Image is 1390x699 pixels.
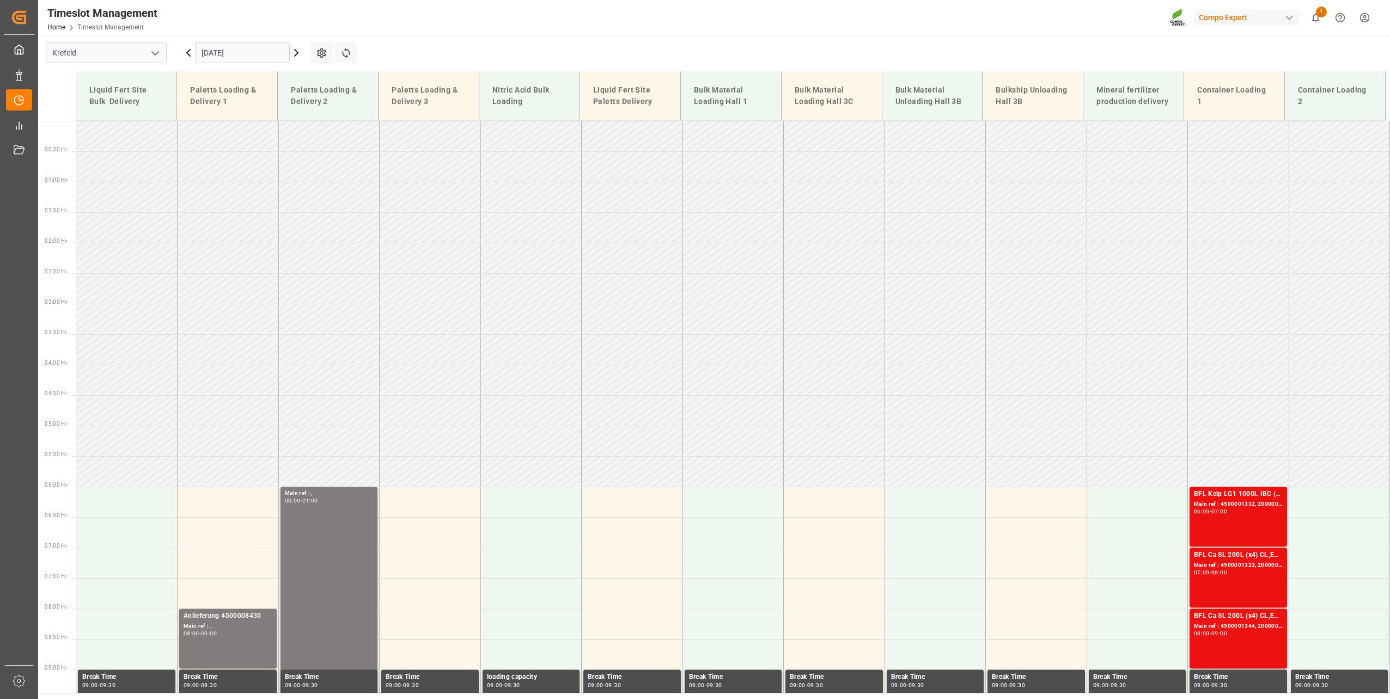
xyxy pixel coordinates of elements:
[45,573,67,579] span: 07:30 Hr
[45,665,67,671] span: 09:00 Hr
[184,683,199,688] div: 09:00
[201,631,217,636] div: 09:00
[1194,489,1283,500] div: BFL Kelp LG1 1000L IBC (WW)
[487,672,576,683] div: loading capacity
[706,683,722,688] div: 09:30
[386,672,474,683] div: Break Time
[46,42,167,63] input: Type to search/select
[82,672,171,683] div: Break Time
[1295,683,1311,688] div: 09:00
[1194,672,1283,683] div: Break Time
[1210,509,1211,514] div: -
[1194,622,1283,631] div: Main ref : 4500001344, 2000001585
[47,23,65,31] a: Home
[605,683,621,688] div: 09:30
[403,683,419,688] div: 09:30
[45,360,67,366] span: 04:00 Hr
[45,390,67,396] span: 04:30 Hr
[82,683,98,688] div: 09:00
[1194,500,1283,509] div: Main ref : 4500001332, 2000001563
[45,451,67,457] span: 05:30 Hr
[790,683,806,688] div: 09:00
[300,498,302,503] div: -
[488,80,571,112] div: Nitric Acid Bulk Loading
[891,80,974,112] div: Bulk Material Unloading Hall 3B
[992,672,1081,683] div: Break Time
[1211,683,1227,688] div: 09:30
[285,489,374,498] div: Main ref : ,
[891,672,980,683] div: Break Time
[285,683,301,688] div: 09:00
[387,80,470,112] div: Paletts Loading & Delivery 3
[704,683,706,688] div: -
[45,329,67,335] span: 03:30 Hr
[689,672,778,683] div: Break Time
[891,683,907,688] div: 09:00
[147,45,163,62] button: open menu
[909,683,924,688] div: 09:30
[1092,80,1175,112] div: Mineral fertilizer production delivery
[184,631,199,636] div: 08:00
[1211,509,1227,514] div: 07:00
[199,683,201,688] div: -
[806,683,807,688] div: -
[302,498,318,503] div: 21:00
[589,80,672,112] div: Liquid Fert Site Paletts Delivery
[45,238,67,244] span: 02:00 Hr
[1194,631,1210,636] div: 08:00
[45,604,67,610] span: 08:00 Hr
[1194,683,1210,688] div: 09:00
[45,543,67,549] span: 07:00 Hr
[689,683,705,688] div: 09:00
[302,683,318,688] div: 09:30
[991,80,1074,112] div: Bulkship Unloading Hall 3B
[1169,8,1187,27] img: Screenshot%202023-09-29%20at%2010.02.21.png_1712312052.png
[588,672,676,683] div: Break Time
[603,683,605,688] div: -
[199,631,201,636] div: -
[201,683,217,688] div: 09:30
[487,683,503,688] div: 09:00
[1108,683,1110,688] div: -
[1008,683,1009,688] div: -
[1194,7,1303,28] button: Compo Expert
[45,146,67,152] span: 00:30 Hr
[98,683,100,688] div: -
[184,622,272,631] div: Main ref : ,
[906,683,908,688] div: -
[504,683,520,688] div: 09:30
[300,683,302,688] div: -
[992,683,1008,688] div: 09:00
[45,268,67,274] span: 02:30 Hr
[1295,672,1384,683] div: Break Time
[195,42,290,63] input: DD.MM.YYYY
[1210,631,1211,636] div: -
[45,634,67,640] span: 08:30 Hr
[1193,80,1276,112] div: Container Loading 1
[1310,683,1312,688] div: -
[1093,683,1109,688] div: 09:00
[1194,10,1299,26] div: Compo Expert
[588,683,603,688] div: 09:00
[286,80,369,112] div: Paletts Loading & Delivery 2
[1111,683,1126,688] div: 09:30
[401,683,403,688] div: -
[1210,683,1211,688] div: -
[807,683,823,688] div: 09:30
[45,512,67,518] span: 06:30 Hr
[186,80,269,112] div: Paletts Loading & Delivery 1
[45,482,67,488] span: 06:00 Hr
[1294,80,1376,112] div: Container Loading 2
[502,683,504,688] div: -
[1009,683,1025,688] div: 09:30
[1210,570,1211,575] div: -
[1211,570,1227,575] div: 08:00
[45,177,67,183] span: 01:00 Hr
[85,80,168,112] div: Liquid Fert Site Bulk Delivery
[285,672,374,683] div: Break Time
[184,672,272,683] div: Break Time
[1194,561,1283,570] div: Main ref : 4500001333, 2000001563
[690,80,772,112] div: Bulk Material Loading Hall 1
[790,672,879,683] div: Break Time
[184,611,272,622] div: Anlieferung 4500008430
